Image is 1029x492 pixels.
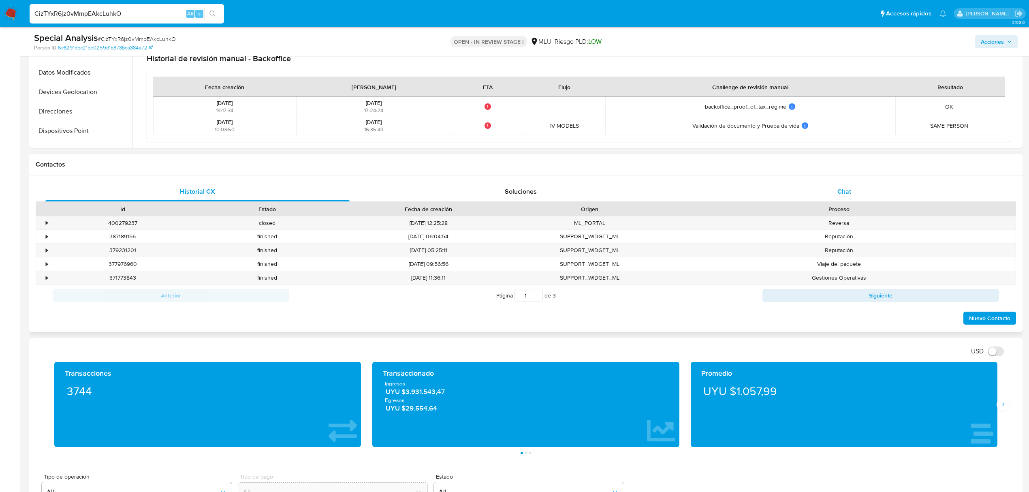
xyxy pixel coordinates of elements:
[46,274,48,282] div: •
[505,187,537,196] span: Soluciones
[56,205,189,213] div: Id
[662,244,1016,257] div: Reputación
[339,216,517,230] div: [DATE] 12:25:28
[50,257,195,271] div: 377976960
[517,230,662,243] div: SUPPORT_WIDGET_ML
[939,10,946,17] a: Notificaciones
[496,289,556,302] span: Página de
[58,44,153,51] a: 6c8291dbc21be0259d1b878bca884a72
[975,35,1018,48] button: Acciones
[195,244,339,257] div: finished
[339,257,517,271] div: [DATE] 09:56:56
[523,205,656,213] div: Origen
[662,257,1016,271] div: Viaje del paquete
[46,246,48,254] div: •
[553,291,556,299] span: 3
[762,289,999,302] button: Siguiente
[517,271,662,285] div: SUPPORT_WIDGET_ML
[46,260,48,268] div: •
[517,244,662,257] div: SUPPORT_WIDGET_ML
[969,312,1010,324] span: Nuevo Contacto
[180,187,215,196] span: Historial CX
[195,257,339,271] div: finished
[555,37,602,46] span: Riesgo PLD:
[588,37,602,46] span: LOW
[31,141,132,160] button: Documentación
[50,271,195,285] div: 371773843
[46,233,48,240] div: •
[198,10,201,17] span: s
[98,35,176,43] span: # CizTYxR6jz0vMmpEAkcLuhkO
[837,187,851,196] span: Chat
[662,230,1016,243] div: Reputación
[339,271,517,285] div: [DATE] 11:36:11
[339,244,517,257] div: [DATE] 05:25:11
[34,44,56,51] b: Person ID
[50,230,195,243] div: 387189156
[662,216,1016,230] div: Reversa
[450,36,527,47] p: OPEN - IN REVIEW STAGE I
[662,271,1016,285] div: Gestiones Operativas
[36,160,1016,169] h1: Contactos
[345,205,512,213] div: Fecha de creación
[34,31,98,44] b: Special Analysis
[195,216,339,230] div: closed
[963,312,1016,325] button: Nuevo Contacto
[981,35,1004,48] span: Acciones
[53,289,289,302] button: Anterior
[517,257,662,271] div: SUPPORT_WIDGET_ML
[31,121,132,141] button: Dispositivos Point
[339,230,517,243] div: [DATE] 06:04:54
[886,9,931,18] span: Accesos rápidos
[517,216,662,230] div: ML_PORTAL
[50,244,195,257] div: 379231201
[668,205,1010,213] div: Proceso
[31,82,132,102] button: Devices Geolocation
[30,9,224,19] input: Buscar usuario o caso...
[530,37,551,46] div: MLU
[1012,19,1025,26] span: 3.158.0
[195,230,339,243] div: finished
[50,216,195,230] div: 400279237
[31,102,132,121] button: Direcciones
[204,8,221,19] button: search-icon
[31,63,132,82] button: Datos Modificados
[46,219,48,227] div: •
[966,10,1012,17] p: ximena.felix@mercadolibre.com
[195,271,339,285] div: finished
[201,205,334,213] div: Estado
[1014,9,1023,18] a: Salir
[187,10,194,17] span: Alt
